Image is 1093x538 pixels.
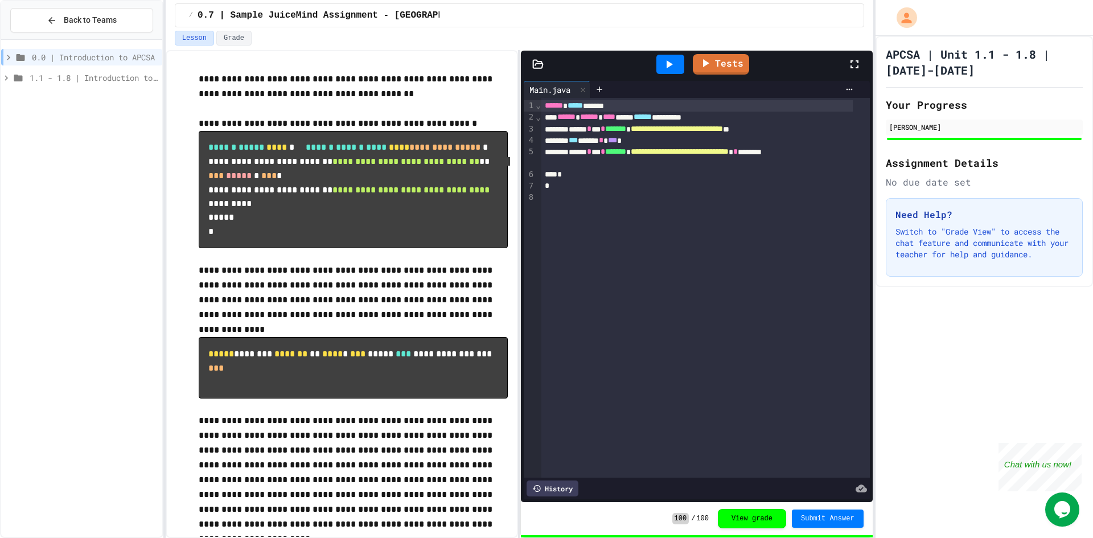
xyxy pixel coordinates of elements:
iframe: chat widget [999,443,1082,491]
button: Lesson [175,31,214,46]
div: My Account [885,5,920,31]
div: 7 [524,180,535,192]
span: Fold line [535,101,541,110]
span: 0.7 | Sample JuiceMind Assignment - [GEOGRAPHIC_DATA] [198,9,487,22]
button: View grade [718,509,786,528]
span: 1.1 - 1.8 | Introduction to Java [30,72,158,84]
span: 100 [672,513,689,524]
iframe: chat widget [1045,492,1082,527]
div: History [527,480,578,496]
div: Main.java [524,81,590,98]
button: Submit Answer [792,510,864,528]
h3: Need Help? [895,208,1073,221]
div: No due date set [886,175,1083,189]
div: 3 [524,124,535,135]
span: / [691,514,695,523]
a: Tests [693,54,749,75]
span: 100 [696,514,709,523]
div: 1 [524,100,535,112]
button: Grade [216,31,252,46]
div: 2 [524,112,535,123]
p: Switch to "Grade View" to access the chat feature and communicate with your teacher for help and ... [895,226,1073,260]
div: 8 [524,192,535,203]
span: 0.0 | Introduction to APCSA [32,51,158,63]
div: [PERSON_NAME] [889,122,1079,132]
span: Submit Answer [801,514,854,523]
h2: Your Progress [886,97,1083,113]
div: Main.java [524,84,576,96]
span: / [189,11,193,20]
div: 4 [524,135,535,146]
h2: Assignment Details [886,155,1083,171]
span: Back to Teams [64,14,117,26]
div: 6 [524,169,535,180]
div: 5 [524,146,535,169]
h1: APCSA | Unit 1.1 - 1.8 | [DATE]-[DATE] [886,46,1083,78]
span: Fold line [535,113,541,122]
button: Back to Teams [10,8,153,32]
